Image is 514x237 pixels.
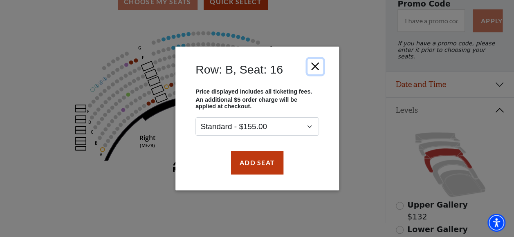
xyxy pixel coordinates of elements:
p: Price displayed includes all ticketing fees. [195,88,319,95]
p: An additional $5 order charge will be applied at checkout. [195,97,319,110]
h4: Row: B, Seat: 16 [195,63,283,76]
button: Close [307,59,323,74]
button: Add Seat [231,151,283,174]
div: Accessibility Menu [487,214,505,232]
